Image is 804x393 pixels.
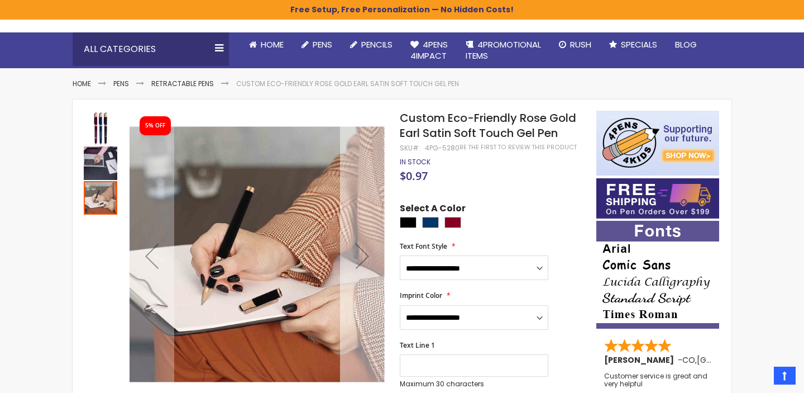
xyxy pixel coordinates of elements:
span: Text Line 1 [400,340,435,350]
span: Home [261,39,284,50]
span: - , [678,354,779,366]
li: Custom Eco-Friendly Rose Gold Earl Satin Soft Touch Gel Pen [236,79,459,88]
div: All Categories [73,32,229,66]
img: Custom Eco-Friendly Rose Gold Earl Satin Soft Touch Gel Pen [84,146,117,180]
a: Pens [293,32,341,57]
span: Rush [570,39,591,50]
span: In stock [400,157,430,167]
span: Imprint Color [400,291,442,300]
a: Pencils [341,32,401,57]
img: 4pens 4 kids [596,111,719,176]
strong: SKU [400,143,420,153]
a: 4PROMOTIONALITEMS [457,32,550,69]
div: Navy Blue [422,217,439,228]
div: Black [400,217,417,228]
div: Custom Eco-Friendly Rose Gold Earl Satin Soft Touch Gel Pen [84,111,118,145]
p: Maximum 30 characters [400,380,548,389]
span: 4Pens 4impact [410,39,448,61]
a: Rush [550,32,600,57]
div: Burgundy [444,217,461,228]
div: 5% OFF [145,122,165,130]
a: 4Pens4impact [401,32,457,69]
div: 4PG-5280 [425,144,460,153]
a: Top [774,367,796,385]
span: Pencils [361,39,393,50]
span: CO [682,354,695,366]
span: Pens [313,39,332,50]
div: Custom Eco-Friendly Rose Gold Earl Satin Soft Touch Gel Pen [84,180,117,215]
span: Select A Color [400,202,466,217]
span: [GEOGRAPHIC_DATA] [697,354,779,366]
a: Home [240,32,293,57]
img: Custom Eco-Friendly Rose Gold Earl Satin Soft Touch Gel Pen [130,127,385,382]
a: Blog [666,32,706,57]
img: font-personalization-examples [596,221,719,329]
span: 4PROMOTIONAL ITEMS [466,39,541,61]
div: Availability [400,158,430,167]
a: Home [73,79,91,88]
a: Specials [600,32,666,57]
span: Blog [675,39,697,50]
a: Pens [113,79,129,88]
a: Retractable Pens [151,79,214,88]
span: Text Font Style [400,242,447,251]
span: [PERSON_NAME] [604,354,678,366]
span: Custom Eco-Friendly Rose Gold Earl Satin Soft Touch Gel Pen [400,110,576,141]
a: Be the first to review this product [460,143,577,151]
img: Free shipping on orders over $199 [596,178,719,219]
div: Custom Eco-Friendly Rose Gold Earl Satin Soft Touch Gel Pen [84,145,118,180]
img: Custom Eco-Friendly Rose Gold Earl Satin Soft Touch Gel Pen [84,112,117,145]
span: Specials [621,39,657,50]
span: $0.97 [400,168,428,183]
